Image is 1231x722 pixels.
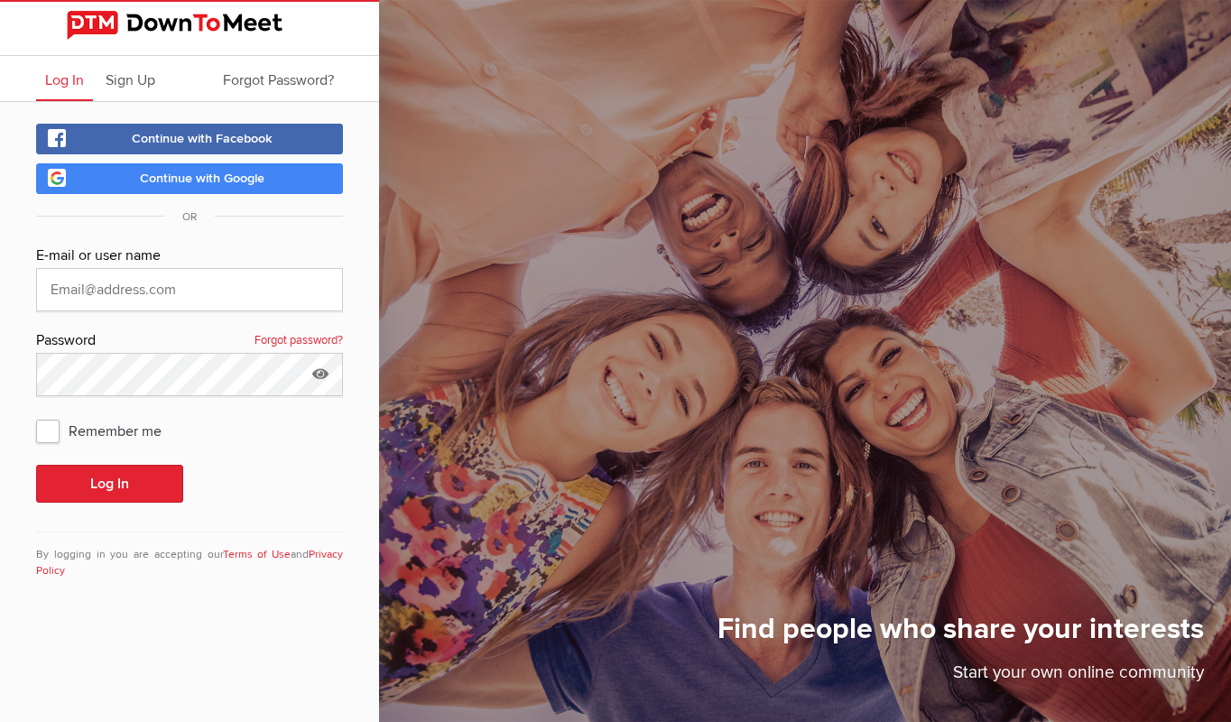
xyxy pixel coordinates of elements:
a: Forgot Password? [214,56,343,101]
span: OR [164,210,215,224]
div: E-mail or user name [36,245,343,268]
span: Log In [45,71,84,89]
a: Terms of Use [223,548,292,561]
span: Remember me [36,414,180,447]
span: Continue with Facebook [132,131,273,146]
h1: Find people who share your interests [717,611,1204,660]
span: Sign Up [106,71,155,89]
img: DownToMeet [67,11,312,40]
a: Continue with Facebook [36,124,343,154]
p: Start your own online community [717,660,1204,695]
a: Sign Up [97,56,164,101]
div: By logging in you are accepting our and [36,532,343,579]
button: Log In [36,465,183,503]
span: Continue with Google [140,171,264,186]
span: Forgot Password? [223,71,334,89]
input: Email@address.com [36,268,343,311]
div: Password [36,329,343,353]
a: Continue with Google [36,163,343,194]
a: Log In [36,56,93,101]
a: Forgot password? [255,329,343,353]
